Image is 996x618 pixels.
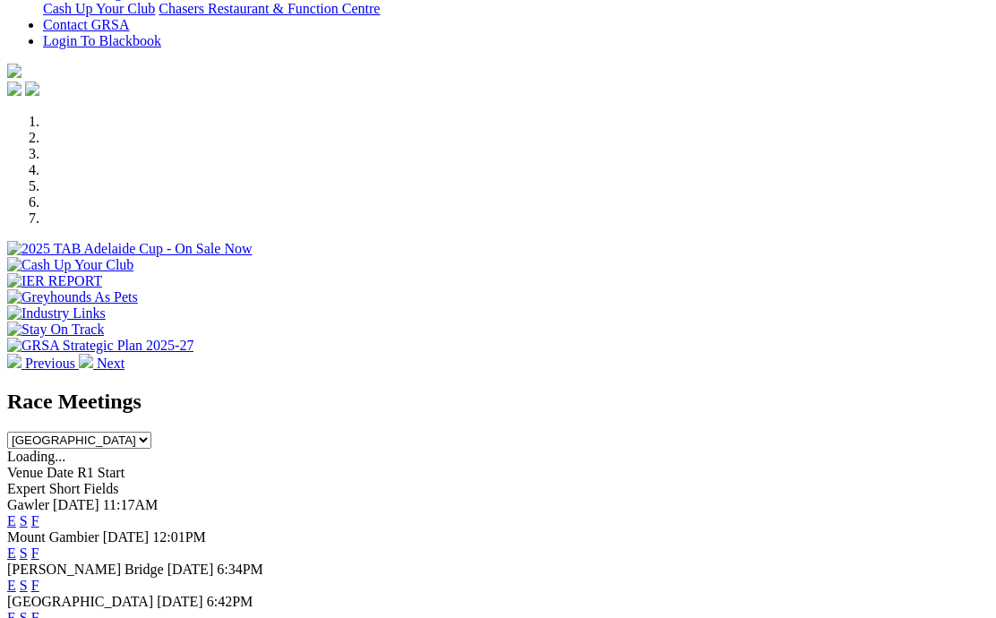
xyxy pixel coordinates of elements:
img: IER REPORT [7,273,102,289]
span: Venue [7,465,43,480]
a: Contact GRSA [43,17,129,32]
span: Mount Gambier [7,529,99,545]
span: Expert [7,481,46,496]
a: F [31,513,39,528]
span: 12:01PM [152,529,206,545]
a: Previous [7,356,79,371]
a: S [20,513,28,528]
span: 11:17AM [103,497,159,512]
a: F [31,545,39,561]
span: [GEOGRAPHIC_DATA] [7,594,153,609]
img: GRSA Strategic Plan 2025-27 [7,338,193,354]
span: [DATE] [167,562,214,577]
a: Cash Up Your Club [43,1,155,16]
img: twitter.svg [25,82,39,96]
a: F [31,578,39,593]
span: Loading... [7,449,65,464]
a: Chasers Restaurant & Function Centre [159,1,380,16]
a: E [7,513,16,528]
span: Next [97,356,124,371]
h2: Race Meetings [7,390,989,414]
img: 2025 TAB Adelaide Cup - On Sale Now [7,241,253,257]
img: chevron-right-pager-white.svg [79,354,93,368]
img: chevron-left-pager-white.svg [7,354,21,368]
a: Login To Blackbook [43,33,161,48]
a: E [7,578,16,593]
span: 6:34PM [217,562,263,577]
a: Next [79,356,124,371]
span: Date [47,465,73,480]
span: [DATE] [103,529,150,545]
span: Previous [25,356,75,371]
a: E [7,545,16,561]
img: Industry Links [7,305,106,322]
img: logo-grsa-white.png [7,64,21,78]
img: Stay On Track [7,322,104,338]
span: [PERSON_NAME] Bridge [7,562,164,577]
img: Cash Up Your Club [7,257,133,273]
img: facebook.svg [7,82,21,96]
div: Bar & Dining [43,1,989,17]
span: [DATE] [157,594,203,609]
a: S [20,578,28,593]
span: R1 Start [77,465,124,480]
img: Greyhounds As Pets [7,289,138,305]
span: Gawler [7,497,49,512]
a: S [20,545,28,561]
span: Fields [83,481,118,496]
span: Short [49,481,81,496]
span: 6:42PM [207,594,253,609]
span: [DATE] [53,497,99,512]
